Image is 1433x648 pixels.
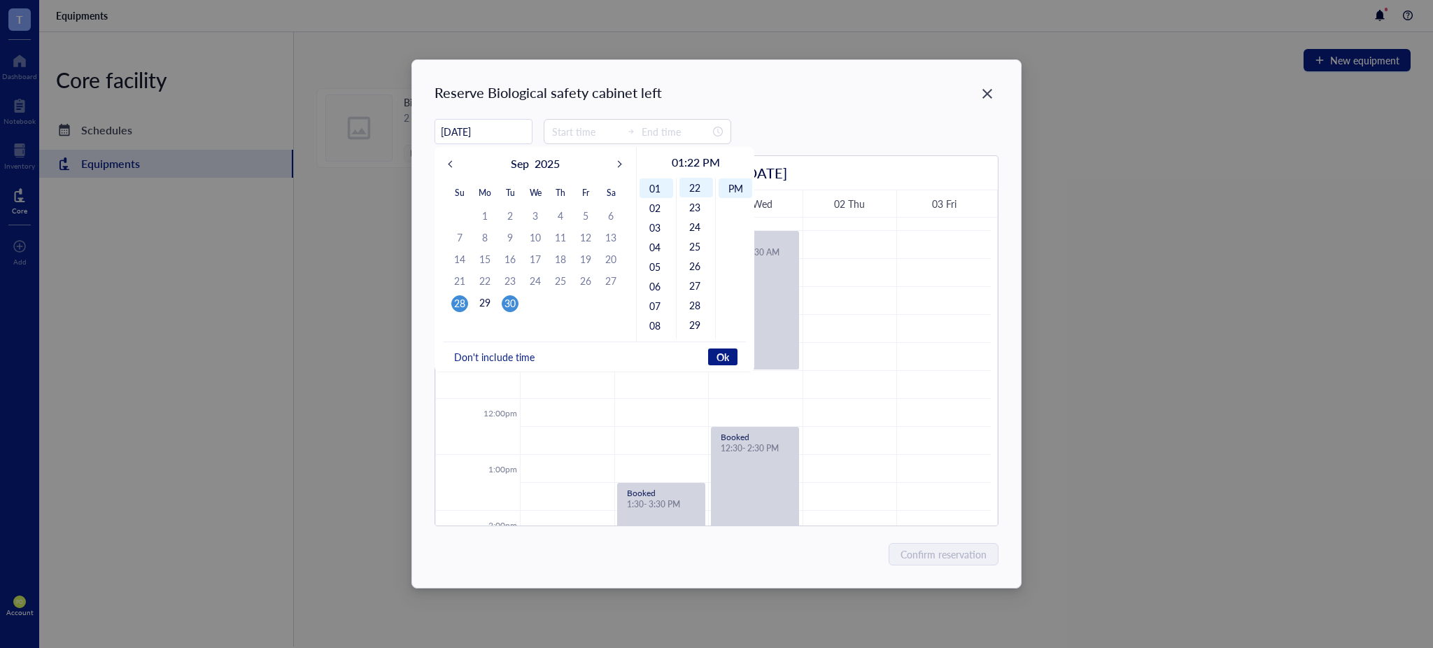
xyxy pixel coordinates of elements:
[502,295,518,312] div: 30
[640,198,673,218] div: 02
[932,196,956,212] div: 03 Fri
[552,230,569,247] div: 11
[486,519,520,532] div: 2:00pm
[497,181,523,206] th: Tu
[527,252,544,269] div: 17
[502,230,518,247] div: 9
[573,181,598,206] th: Fr
[679,237,713,256] div: 25
[477,274,493,290] div: 22
[573,271,598,293] td: 2025-09-26
[719,178,752,198] div: PM
[472,181,497,206] th: Mo
[447,249,472,271] td: 2025-09-14
[535,153,560,175] button: Choose a year
[721,237,789,246] div: Booked
[642,153,749,175] div: 01:22 PM
[679,217,713,237] div: 24
[679,295,713,315] div: 28
[548,181,573,206] th: Th
[642,124,710,139] input: End time
[602,209,619,225] div: 6
[481,407,520,420] div: 12:00pm
[598,249,623,271] td: 2025-09-20
[497,271,523,293] td: 2025-09-23
[477,252,493,269] div: 15
[497,227,523,249] td: 2025-09-09
[502,274,518,290] div: 23
[640,276,673,296] div: 06
[577,252,594,269] div: 19
[640,296,673,316] div: 07
[598,206,623,227] td: 2025-09-06
[640,335,673,355] div: 09
[497,206,523,227] td: 2025-09-02
[552,124,621,139] input: Start time
[523,227,548,249] td: 2025-09-10
[548,227,573,249] td: 2025-09-11
[552,252,569,269] div: 18
[831,195,868,213] a: October 2, 2025
[679,256,713,276] div: 26
[435,83,662,102] div: Reserve Biological safety cabinet left
[447,227,472,249] td: 2025-09-07
[440,153,456,175] button: Previous month (PageUp)
[472,271,497,293] td: 2025-09-22
[472,206,497,227] td: 2025-09-01
[477,230,493,247] div: 8
[486,463,520,476] div: 1:00pm
[721,247,789,258] div: 9:00 - 11:30 AM
[527,274,544,290] div: 24
[523,271,548,293] td: 2025-09-24
[602,274,619,290] div: 27
[573,227,598,249] td: 2025-09-12
[577,274,594,290] div: 26
[640,316,673,335] div: 08
[735,195,775,213] a: October 1, 2025
[523,206,548,227] td: 2025-09-03
[679,197,713,217] div: 23
[627,499,696,510] div: 1:30 - 3:30 PM
[472,293,497,314] td: 2025-09-29
[976,85,998,102] span: Close
[552,274,569,290] div: 25
[497,293,523,314] td: 2025-09-30
[679,178,713,197] div: 22
[679,334,713,354] div: 30
[708,348,737,365] button: Ok
[527,209,544,225] div: 3
[447,271,472,293] td: 2025-09-21
[573,249,598,271] td: 2025-09-19
[527,230,544,247] div: 10
[451,274,468,290] div: 21
[477,295,493,312] div: 29
[435,118,532,146] input: mm/dd/yyyy
[552,209,569,225] div: 4
[454,351,534,363] span: Don't include time
[598,227,623,249] td: 2025-09-13
[640,218,673,237] div: 03
[716,351,729,363] span: Ok
[548,249,573,271] td: 2025-09-18
[721,443,789,454] div: 12:30 - 2:30 PM
[602,252,619,269] div: 20
[577,209,594,225] div: 5
[598,181,623,206] th: Sa
[451,230,468,247] div: 7
[472,249,497,271] td: 2025-09-15
[627,489,696,498] div: Booked
[511,153,529,175] button: Choose a month
[738,196,772,212] div: 01 Wed
[548,206,573,227] td: 2025-09-04
[573,206,598,227] td: 2025-09-05
[451,348,537,365] button: Don't include time
[889,543,998,565] button: Confirm reservation
[834,196,865,212] div: 02 Thu
[451,295,468,312] div: 28
[615,153,630,175] button: Next month (PageDown)
[502,209,518,225] div: 2
[640,257,673,276] div: 05
[598,271,623,293] td: 2025-09-27
[679,315,713,334] div: 29
[502,252,518,269] div: 16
